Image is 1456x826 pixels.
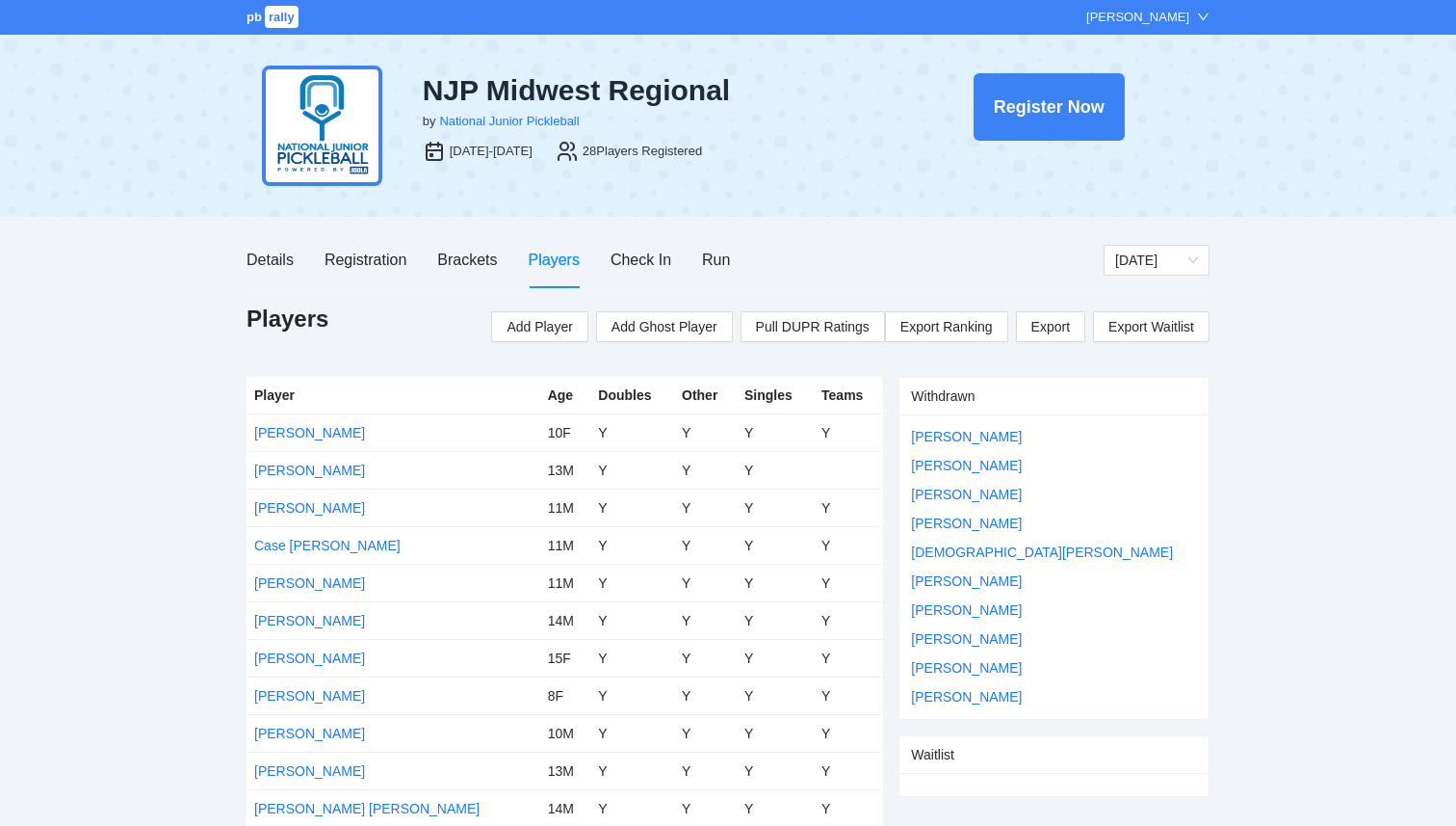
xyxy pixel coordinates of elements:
div: Details [247,248,294,272]
td: Y [737,413,814,451]
td: Y [737,752,814,789]
button: Pull DUPR Ratings [741,311,885,342]
div: [PERSON_NAME] [1086,8,1189,27]
td: Y [590,601,674,639]
div: Age [548,385,584,406]
div: Brackets [437,248,497,272]
a: [PERSON_NAME] [254,763,365,779]
a: National Junior Pickleball [439,114,579,128]
a: [DEMOGRAPHIC_DATA][PERSON_NAME] [911,545,1173,560]
div: Run [702,248,730,272]
a: Export Ranking [885,311,1008,342]
td: Y [737,526,814,564]
div: Waitlist [911,736,1197,773]
td: Y [814,564,883,601]
td: Y [814,752,883,789]
td: Y [737,714,814,752]
div: Registration [325,248,406,272]
td: Y [737,564,814,601]
td: Y [590,752,674,789]
td: Y [737,677,814,714]
td: 10M [540,714,591,752]
span: Add Player [507,316,572,337]
td: 15F [540,639,591,677]
a: [PERSON_NAME] [911,660,1022,676]
td: Y [814,714,883,752]
td: Y [674,601,737,639]
div: Withdrawn [911,378,1197,414]
button: Add Player [491,311,587,342]
td: Y [737,489,814,526]
td: Y [674,526,737,564]
span: Export Waitlist [1108,312,1194,341]
a: [PERSON_NAME] [254,726,365,741]
a: [PERSON_NAME] [911,487,1022,502]
td: Y [590,714,674,752]
a: [PERSON_NAME] [911,516,1022,531]
td: 10F [540,413,591,451]
td: 14M [540,601,591,639]
div: Singles [744,385,806,406]
a: [PERSON_NAME] [254,613,365,628]
td: Y [814,677,883,714]
div: by [423,112,436,131]
a: [PERSON_NAME] [254,463,365,478]
span: Add Ghost Player [611,316,717,337]
a: [PERSON_NAME] [254,575,365,591]
span: rally [265,6,299,28]
button: Register Now [974,73,1125,141]
img: njp-logo2.png [262,66,382,186]
td: Y [590,677,674,714]
a: Export [1016,311,1085,342]
td: Y [814,601,883,639]
div: Teams [821,385,875,406]
span: Pull DUPR Ratings [756,316,870,337]
a: [PERSON_NAME] [254,688,365,704]
span: Thursday [1115,246,1198,275]
td: Y [674,489,737,526]
a: pbrally [247,10,301,24]
a: [PERSON_NAME] [911,602,1022,618]
a: [PERSON_NAME] [911,689,1022,705]
td: Y [814,526,883,564]
div: Player [254,385,533,406]
td: Y [674,413,737,451]
td: Y [674,451,737,489]
div: NJP Midwest Regional [423,73,873,108]
td: Y [590,451,674,489]
a: [PERSON_NAME] [PERSON_NAME] [254,801,480,816]
a: Case [PERSON_NAME] [254,538,401,553]
td: Y [674,677,737,714]
td: Y [674,564,737,601]
td: Y [674,714,737,752]
span: Export Ranking [900,312,993,341]
td: Y [814,413,883,451]
td: Y [814,639,883,677]
div: 28 Players Registered [583,142,702,161]
td: Y [814,489,883,526]
td: 11M [540,526,591,564]
a: [PERSON_NAME] [254,651,365,666]
td: Y [737,639,814,677]
td: 13M [540,752,591,789]
a: Export Waitlist [1093,311,1209,342]
a: [PERSON_NAME] [254,500,365,516]
td: Y [590,489,674,526]
div: [DATE]-[DATE] [450,142,533,161]
td: Y [674,752,737,789]
span: down [1197,11,1209,23]
a: [PERSON_NAME] [911,631,1022,647]
a: [PERSON_NAME] [254,425,365,440]
div: Check In [611,248,671,272]
a: [PERSON_NAME] [911,458,1022,473]
span: Export [1031,312,1070,341]
span: pb [247,10,262,24]
button: Add Ghost Player [596,311,733,342]
td: 11M [540,564,591,601]
td: 13M [540,451,591,489]
td: Y [590,526,674,564]
div: Players [529,248,580,272]
td: Y [590,564,674,601]
td: Y [737,451,814,489]
h1: Players [247,304,328,334]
